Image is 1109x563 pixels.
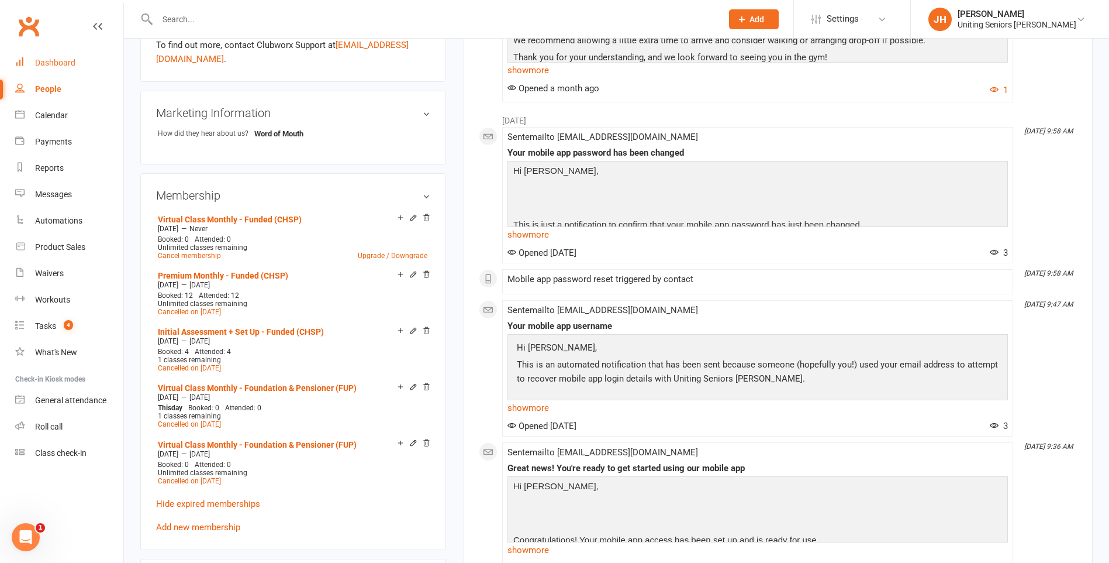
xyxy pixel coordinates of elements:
[155,337,430,346] div: —
[358,252,427,260] a: Upgrade / Downgrade
[35,163,64,173] div: Reports
[15,181,123,208] a: Messages
[189,225,208,233] span: Never
[158,393,178,401] span: [DATE]
[35,321,56,331] div: Tasks
[514,399,1001,416] p: Your unique mobile app username is:
[15,102,123,129] a: Calendar
[479,108,1077,127] li: [DATE]
[155,280,430,290] div: —
[15,234,123,260] a: Product Sales
[958,9,1076,19] div: [PERSON_NAME]
[507,83,599,94] span: Opened a month ago
[15,260,123,287] a: Waivers
[958,19,1076,30] div: Uniting Seniors [PERSON_NAME]
[729,9,779,29] button: Add
[155,224,430,234] div: —
[990,248,1008,258] span: 3
[189,281,210,289] span: [DATE]
[510,164,1005,181] p: Hi [PERSON_NAME],
[158,420,221,428] a: Cancelled on [DATE]
[225,404,261,412] span: Attended: 0
[510,33,1005,50] p: We recommend allowing a little extra time to arrive and consider walking or arranging drop-off if...
[158,356,221,364] span: 1 classes remaining
[15,287,123,313] a: Workouts
[35,190,72,199] div: Messages
[158,271,288,280] a: Premium Monthly - Funded (CHSP)
[199,291,239,300] span: Attended: 12
[158,440,357,449] a: Virtual Class Monthly - Foundation & Pensioner (FUP)
[15,50,123,76] a: Dashboard
[195,235,231,243] span: Attended: 0
[15,414,123,440] a: Roll call
[507,464,1008,473] div: Great news! You're ready to get started using our mobile app
[14,12,43,41] a: Clubworx
[507,274,1008,284] div: Mobile app password reset triggered by contact
[158,243,247,252] span: Unlimited classes remaining
[827,6,859,32] span: Settings
[507,400,1008,416] a: show more
[158,300,247,308] span: Unlimited classes remaining
[156,499,260,509] a: Hide expired memberships
[158,348,189,356] span: Booked: 4
[15,208,123,234] a: Automations
[155,404,185,412] div: day
[35,422,63,431] div: Roll call
[195,461,231,469] span: Attended: 0
[507,226,1008,243] a: show more
[35,242,85,252] div: Product Sales
[15,155,123,181] a: Reports
[990,421,1008,431] span: 3
[158,450,178,458] span: [DATE]
[155,393,430,402] div: —
[35,396,106,405] div: General attendance
[158,327,324,337] a: Initial Assessment + Set Up - Funded (CHSP)
[188,404,219,412] span: Booked: 0
[254,129,322,138] strong: Word of Mouth
[15,339,123,366] a: What's New
[189,450,210,458] span: [DATE]
[514,358,1001,389] p: This is an automated notification that has been sent because someone (hopefully you!) used your e...
[158,128,254,139] div: How did they hear about us?
[507,248,576,258] span: Opened [DATE]
[507,447,698,458] span: Sent email to [EMAIL_ADDRESS][DOMAIN_NAME]
[156,522,240,533] a: Add new membership
[507,305,698,315] span: Sent email to [EMAIL_ADDRESS][DOMAIN_NAME]
[158,404,171,412] span: This
[35,269,64,278] div: Waivers
[15,76,123,102] a: People
[507,132,698,142] span: Sent email to [EMAIL_ADDRESS][DOMAIN_NAME]
[158,308,221,316] a: Cancelled on [DATE]
[15,387,123,414] a: General attendance kiosk mode
[158,412,221,420] span: 1 classes remaining
[15,313,123,339] a: Tasks 4
[158,252,221,260] a: Cancel membership
[507,542,1008,558] a: show more
[158,364,221,372] a: Cancelled on [DATE]
[156,26,420,64] no-payment-system: Automated Member Payments are not yet enabled for your account. To find out more, contact Clubwor...
[35,295,70,304] div: Workouts
[158,291,193,300] span: Booked: 12
[195,348,231,356] span: Attended: 4
[158,477,221,485] a: Cancelled on [DATE]
[507,148,1008,158] div: Your mobile app password has been changed
[189,393,210,401] span: [DATE]
[64,320,73,330] span: 4
[154,11,714,28] input: Search...
[510,479,1005,496] p: Hi [PERSON_NAME],
[507,421,576,431] span: Opened [DATE]
[35,58,75,67] div: Dashboard
[749,15,764,24] span: Add
[158,469,247,477] span: Unlimited classes remaining
[1024,127,1073,135] i: [DATE] 9:58 AM
[158,337,178,345] span: [DATE]
[990,83,1008,97] button: 1
[155,449,430,459] div: —
[156,189,430,202] h3: Membership
[1024,269,1073,277] i: [DATE] 9:58 AM
[35,84,61,94] div: People
[156,107,430,119] h3: Marketing Information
